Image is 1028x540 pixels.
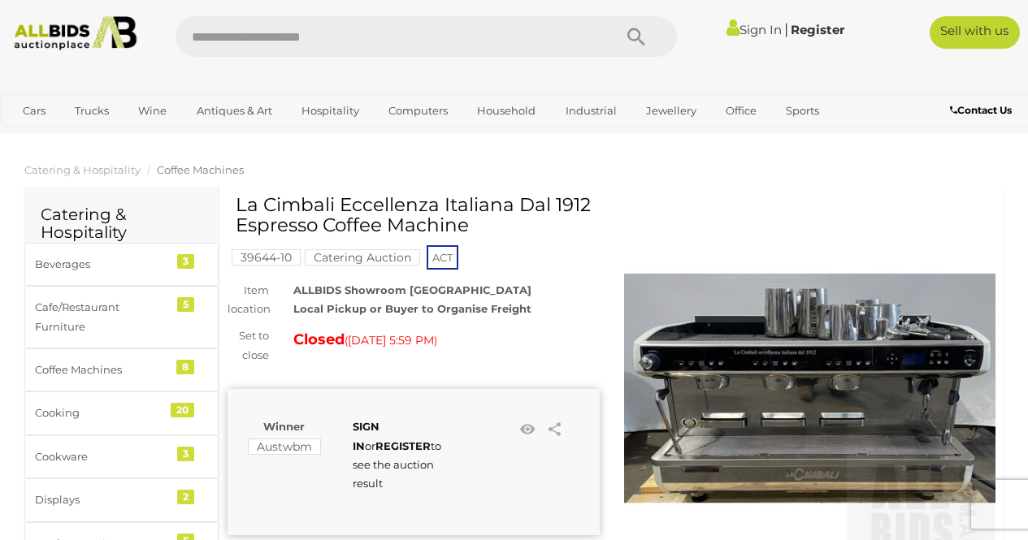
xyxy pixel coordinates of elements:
[930,16,1020,49] a: Sell with us
[232,251,301,264] a: 39644-10
[263,420,305,433] b: Winner
[41,205,202,241] h2: Catering & Hospitality
[35,255,169,274] div: Beverages
[466,97,546,124] a: Household
[305,249,420,266] mark: Catering Auction
[35,361,169,379] div: Coffee Machines
[12,124,149,151] a: [GEOGRAPHIC_DATA]
[177,254,194,269] div: 3
[177,447,194,461] div: 3
[293,302,531,315] strong: Local Pickup or Buyer to Organise Freight
[157,163,244,176] a: Coffee Machines
[24,478,219,521] a: Displays 2
[177,490,194,504] div: 2
[515,417,540,442] li: Watch this item
[596,16,677,57] button: Search
[291,97,370,124] a: Hospitality
[176,360,194,374] div: 8
[177,297,194,312] div: 5
[293,330,345,348] strong: Closed
[171,403,194,417] div: 20
[128,97,177,124] a: Wine
[24,435,219,478] a: Cookware 3
[35,404,169,422] div: Cooking
[950,102,1016,119] a: Contact Us
[378,97,458,124] a: Computers
[555,97,627,124] a: Industrial
[35,298,169,336] div: Cafe/Restaurant Furniture
[715,97,767,124] a: Office
[248,438,321,455] mark: Austwbm
[345,334,437,347] span: ( )
[950,104,1012,116] b: Contact Us
[236,195,596,236] h1: La Cimbali Eccellenza Italiana Dal 1912 Espresso Coffee Machine
[24,286,219,348] a: Cafe/Restaurant Furniture 5
[35,447,169,466] div: Cookware
[348,333,434,348] span: [DATE] 5:59 PM
[24,391,219,434] a: Cooking 20
[791,22,844,37] a: Register
[293,283,531,296] strong: ALLBIDS Showroom [GEOGRAPHIC_DATA]
[784,20,788,38] span: |
[24,243,219,286] a: Beverages 3
[775,97,830,124] a: Sports
[375,439,431,452] a: REGISTER
[7,16,143,50] img: Allbids.com.au
[35,490,169,509] div: Displays
[727,22,782,37] a: Sign In
[215,326,281,365] div: Set to close
[24,163,141,176] a: Catering & Hospitality
[635,97,707,124] a: Jewellery
[215,281,281,319] div: Item location
[12,97,56,124] a: Cars
[64,97,119,124] a: Trucks
[186,97,283,124] a: Antiques & Art
[24,348,219,391] a: Coffee Machines 8
[305,251,420,264] a: Catering Auction
[232,249,301,266] mark: 39644-10
[353,420,441,490] span: or to see the auction result
[353,420,380,451] a: SIGN IN
[427,245,458,270] span: ACT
